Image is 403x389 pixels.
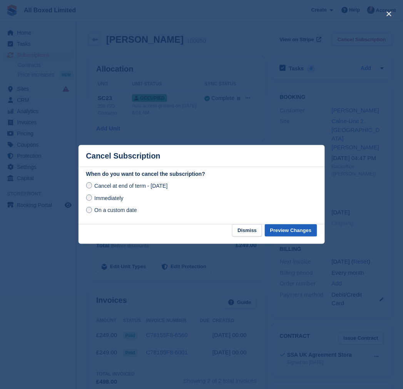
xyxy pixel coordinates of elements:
button: Preview Changes [265,224,317,237]
button: close [383,8,395,20]
span: Cancel at end of term - [DATE] [94,183,167,189]
span: On a custom date [94,207,137,214]
input: On a custom date [86,207,92,213]
input: Immediately [86,195,92,201]
input: Cancel at end of term - [DATE] [86,182,92,189]
label: When do you want to cancel the subscription? [86,170,317,178]
span: Immediately [94,195,123,201]
p: Cancel Subscription [86,152,161,160]
button: Dismiss [232,224,262,237]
